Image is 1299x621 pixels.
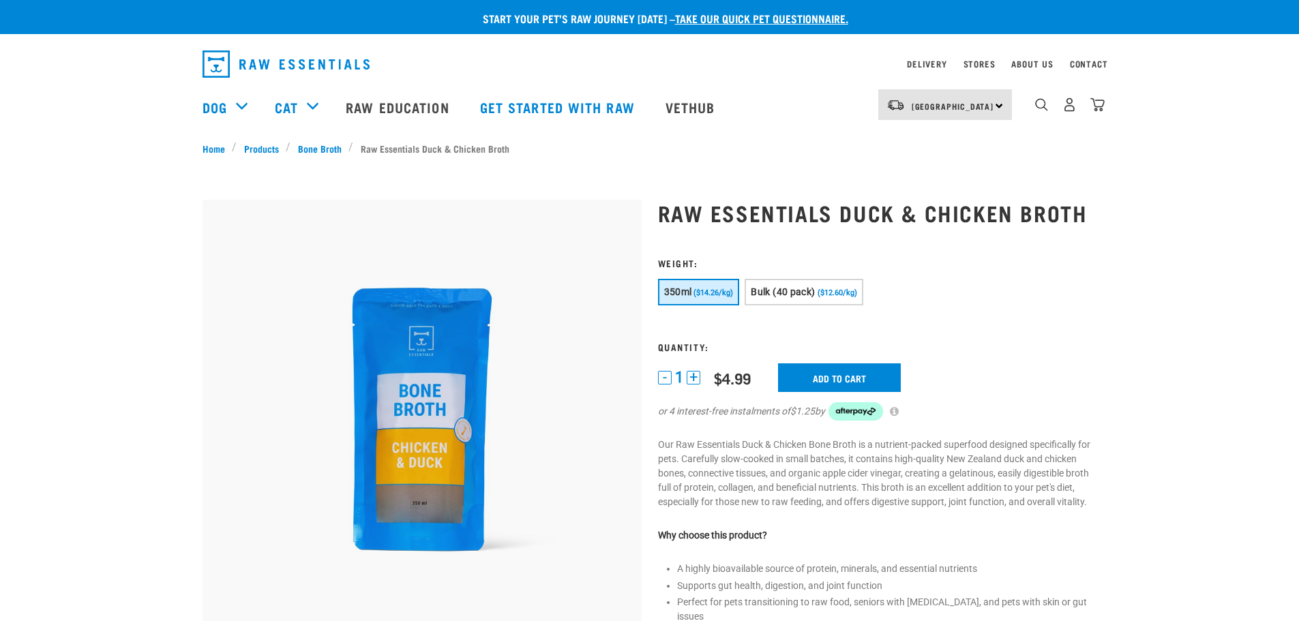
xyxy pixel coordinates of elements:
h3: Weight: [658,258,1097,268]
img: user.png [1062,97,1077,112]
a: Delivery [907,61,946,66]
a: Cat [275,97,298,117]
h1: Raw Essentials Duck & Chicken Broth [658,200,1097,225]
div: $4.99 [714,369,751,387]
a: Vethub [652,80,732,134]
span: Bulk (40 pack) [751,286,815,297]
button: 350ml ($14.26/kg) [658,279,740,305]
span: ($12.60/kg) [818,288,857,297]
a: Contact [1070,61,1108,66]
button: + [687,371,700,384]
a: Bone Broth [290,141,348,155]
span: 350ml [664,286,692,297]
li: A highly bioavailable source of protein, minerals, and essential nutrients [677,562,1097,576]
span: [GEOGRAPHIC_DATA] [912,104,994,108]
a: Stores [964,61,996,66]
a: Get started with Raw [466,80,652,134]
strong: Why choose this product? [658,530,767,541]
a: take our quick pet questionnaire. [675,15,848,21]
a: Dog [203,97,227,117]
img: Afterpay [828,402,883,421]
span: $1.25 [790,404,815,419]
img: van-moving.png [886,99,905,111]
div: or 4 interest-free instalments of by [658,402,1097,421]
span: 1 [675,370,683,384]
img: Raw Essentials Logo [203,50,370,78]
img: home-icon-1@2x.png [1035,98,1048,111]
button: Bulk (40 pack) ($12.60/kg) [745,279,863,305]
p: Our Raw Essentials Duck & Chicken Bone Broth is a nutrient-packed superfood designed specifically... [658,438,1097,509]
button: - [658,371,672,384]
span: ($14.26/kg) [693,288,733,297]
li: Supports gut health, digestion, and joint function [677,579,1097,593]
a: Home [203,141,233,155]
nav: breadcrumbs [203,141,1097,155]
a: Products [237,141,286,155]
img: home-icon@2x.png [1090,97,1105,112]
input: Add to cart [778,363,901,392]
a: Raw Education [332,80,466,134]
a: About Us [1011,61,1053,66]
h3: Quantity: [658,342,1097,352]
nav: dropdown navigation [192,45,1108,83]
